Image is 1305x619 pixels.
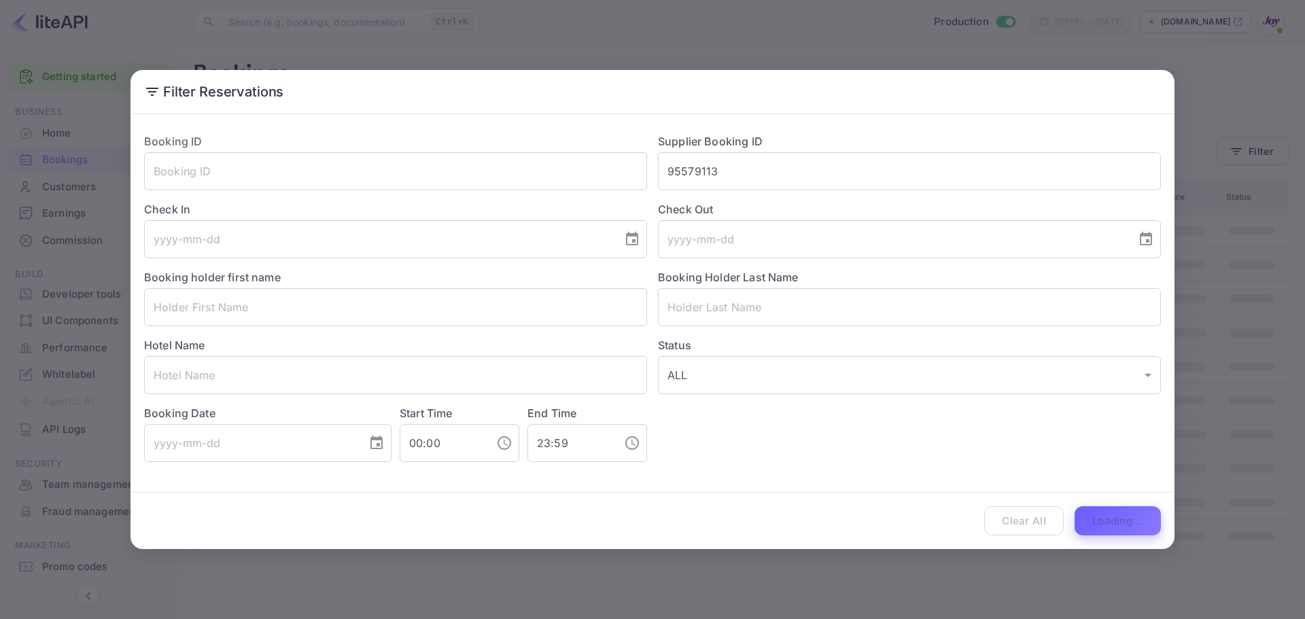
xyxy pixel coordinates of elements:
input: Hotel Name [144,356,647,394]
button: Choose date [619,226,646,253]
input: Holder Last Name [658,288,1161,326]
input: Supplier Booking ID [658,152,1161,190]
label: Booking Date [144,405,391,421]
label: Start Time [400,406,453,420]
label: Status [658,337,1161,353]
label: End Time [527,406,576,420]
button: Choose date [1132,226,1160,253]
input: hh:mm [527,424,613,462]
label: Check In [144,201,647,217]
h2: Filter Reservations [130,70,1174,113]
input: yyyy-mm-dd [144,220,613,258]
label: Supplier Booking ID [658,135,763,148]
input: yyyy-mm-dd [658,220,1127,258]
input: Holder First Name [144,288,647,326]
button: Choose time, selected time is 12:00 AM [491,429,518,457]
div: ALL [658,356,1161,394]
input: Booking ID [144,152,647,190]
label: Booking Holder Last Name [658,270,799,284]
label: Booking holder first name [144,270,281,284]
button: Choose date [363,429,390,457]
button: Choose time, selected time is 11:59 PM [619,429,646,457]
input: hh:mm [400,424,485,462]
label: Check Out [658,201,1161,217]
label: Hotel Name [144,338,205,352]
label: Booking ID [144,135,203,148]
input: yyyy-mm-dd [144,424,358,462]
